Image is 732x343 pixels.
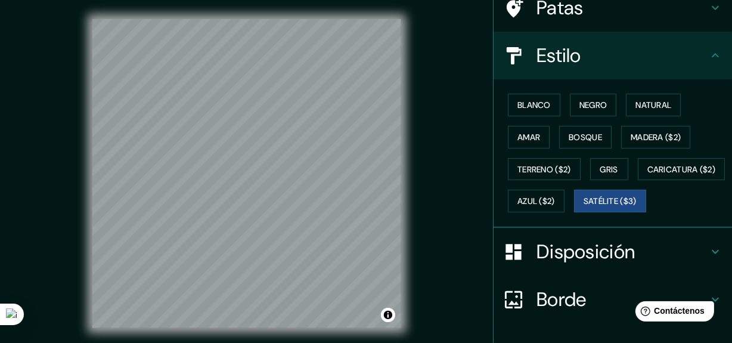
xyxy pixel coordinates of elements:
font: Madera ($2) [631,132,681,143]
font: Natural [635,100,671,110]
font: Caricatura ($2) [647,164,716,175]
font: Terreno ($2) [517,164,571,175]
button: Blanco [508,94,560,116]
font: Negro [579,100,607,110]
font: Disposición [536,239,635,264]
font: Estilo [536,43,581,68]
font: Amar [517,132,540,143]
button: Satélite ($3) [574,190,646,212]
canvas: Mapa [92,19,401,328]
font: Azul ($2) [517,196,555,207]
button: Terreno ($2) [508,158,581,181]
font: Borde [536,287,587,312]
font: Gris [600,164,618,175]
button: Natural [626,94,681,116]
button: Gris [590,158,628,181]
button: Madera ($2) [621,126,690,149]
button: Bosque [559,126,612,149]
div: Estilo [494,32,732,79]
font: Satélite ($3) [584,196,637,207]
button: Caricatura ($2) [638,158,725,181]
button: Amar [508,126,550,149]
button: Azul ($2) [508,190,564,212]
div: Disposición [494,228,732,276]
font: Blanco [517,100,551,110]
font: Bosque [569,132,602,143]
button: Negro [570,94,617,116]
button: Activar o desactivar atribución [381,308,395,322]
iframe: Lanzador de widgets de ayuda [626,296,719,330]
div: Borde [494,276,732,323]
